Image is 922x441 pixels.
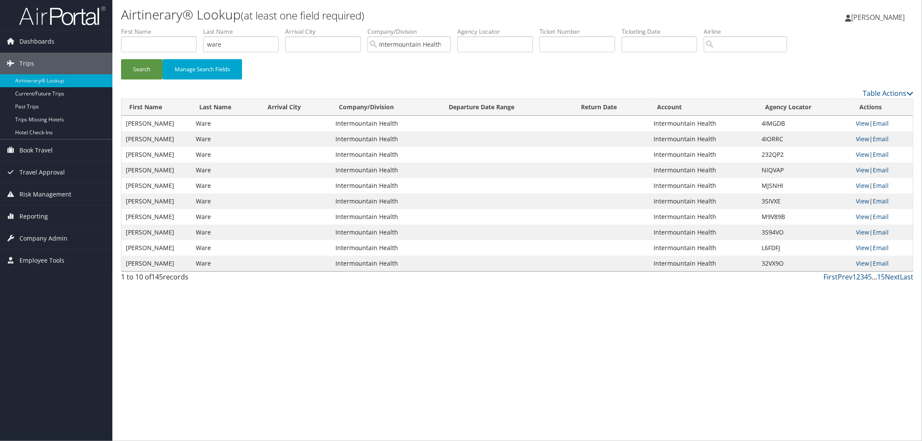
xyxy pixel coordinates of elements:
span: Travel Approval [19,162,65,183]
td: Intermountain Health [331,225,441,240]
td: | [852,240,913,256]
td: Intermountain Health [649,256,757,271]
a: 5 [868,272,872,282]
td: Ware [191,116,260,131]
a: 1 [852,272,856,282]
th: Actions [852,99,913,116]
span: … [872,272,877,282]
td: [PERSON_NAME] [121,194,191,209]
th: Departure Date Range: activate to sort column ascending [441,99,573,116]
td: MJSNHI [758,178,852,194]
a: [PERSON_NAME] [845,4,913,30]
a: Email [873,197,889,205]
td: Ware [191,194,260,209]
th: Arrival City: activate to sort column ascending [260,99,331,116]
td: Intermountain Health [649,116,757,131]
a: Email [873,213,889,221]
td: Intermountain Health [331,178,441,194]
td: [PERSON_NAME] [121,178,191,194]
button: Manage Search Fields [163,59,242,79]
a: Email [873,244,889,252]
a: View [856,119,869,127]
a: 2 [856,272,860,282]
a: Email [873,119,889,127]
div: 1 to 10 of records [121,272,309,286]
td: Intermountain Health [649,147,757,162]
a: Email [873,166,889,174]
a: Email [873,150,889,159]
th: Account: activate to sort column ascending [649,99,757,116]
td: Ware [191,209,260,225]
a: Email [873,228,889,236]
td: Ware [191,178,260,194]
td: 3S94VO [758,225,852,240]
span: [PERSON_NAME] [851,13,905,22]
td: Intermountain Health [649,178,757,194]
th: First Name: activate to sort column ascending [121,99,191,116]
td: | [852,116,913,131]
span: Dashboards [19,31,54,52]
a: Next [885,272,900,282]
a: Email [873,135,889,143]
td: | [852,225,913,240]
span: Employee Tools [19,250,64,271]
a: 3 [860,272,864,282]
td: Ware [191,131,260,147]
a: Email [873,259,889,267]
a: Last [900,272,913,282]
label: Last Name [203,27,285,36]
td: Intermountain Health [331,116,441,131]
span: Book Travel [19,140,53,161]
td: Ware [191,240,260,256]
td: Ware [191,225,260,240]
img: airportal-logo.png [19,6,105,26]
label: Arrival City [285,27,367,36]
td: Intermountain Health [649,240,757,256]
td: Intermountain Health [649,209,757,225]
td: [PERSON_NAME] [121,256,191,271]
td: 4IMGDB [758,116,852,131]
td: Intermountain Health [331,256,441,271]
a: Table Actions [863,89,913,98]
a: View [856,244,869,252]
td: Intermountain Health [331,209,441,225]
a: View [856,166,869,174]
label: Airline [704,27,794,36]
td: NIQVAP [758,162,852,178]
a: View [856,259,869,267]
td: 3SIVXE [758,194,852,209]
a: First [823,272,838,282]
td: Intermountain Health [331,147,441,162]
td: Intermountain Health [331,131,441,147]
td: [PERSON_NAME] [121,209,191,225]
th: Last Name: activate to sort column ascending [191,99,260,116]
td: Ware [191,162,260,178]
td: 32VX9O [758,256,852,271]
a: 4 [864,272,868,282]
td: Intermountain Health [331,240,441,256]
a: 15 [877,272,885,282]
td: [PERSON_NAME] [121,240,191,256]
a: View [856,135,869,143]
td: | [852,209,913,225]
td: | [852,131,913,147]
td: | [852,178,913,194]
td: Intermountain Health [649,225,757,240]
td: Intermountain Health [649,131,757,147]
td: [PERSON_NAME] [121,147,191,162]
a: View [856,228,869,236]
td: Intermountain Health [649,194,757,209]
label: First Name [121,27,203,36]
a: View [856,197,869,205]
button: Search [121,59,163,79]
td: 4IORRC [758,131,852,147]
small: (at least one field required) [241,8,364,22]
td: | [852,256,913,271]
a: View [856,213,869,221]
td: Ware [191,147,260,162]
td: Intermountain Health [331,194,441,209]
td: Ware [191,256,260,271]
td: Intermountain Health [649,162,757,178]
label: Ticket Number [539,27,622,36]
span: Trips [19,53,34,74]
